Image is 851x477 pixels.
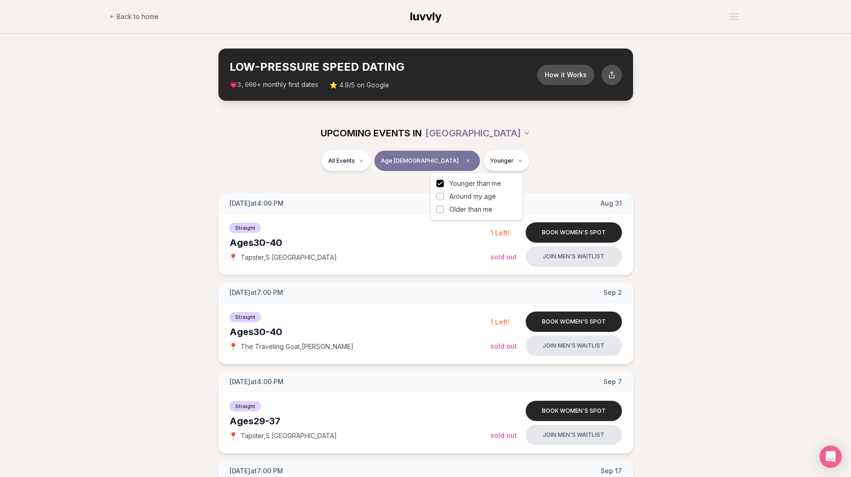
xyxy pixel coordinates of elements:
[109,7,159,26] a: Back to home
[491,229,509,237] span: 1 Left!
[603,377,622,386] span: Sep 7
[449,205,492,214] span: Older than me
[491,318,509,326] span: 1 Left!
[425,123,530,143] button: [GEOGRAPHIC_DATA]
[237,81,257,89] span: 3,000
[484,151,529,171] button: Younger
[322,151,371,171] button: All Events
[436,180,444,187] button: Younger than me
[230,312,261,322] span: Straight
[230,223,261,233] span: Straight
[241,431,337,440] span: Tapster , S [GEOGRAPHIC_DATA]
[230,415,491,428] div: Ages 29-37
[230,325,491,338] div: Ages 30-40
[117,12,159,21] span: Back to home
[381,157,459,165] span: Age [DEMOGRAPHIC_DATA]
[230,466,283,476] span: [DATE] at 7:00 PM
[491,253,517,261] span: Sold Out
[230,254,237,261] span: 📍
[726,10,742,24] button: Open menu
[230,343,237,350] span: 📍
[537,65,594,85] button: How it Works
[449,179,501,188] span: Younger than me
[436,206,444,213] button: Older than me
[526,246,622,267] button: Join men's waitlist
[601,199,622,208] span: Aug 31
[526,336,622,356] button: Join men's waitlist
[436,193,444,200] button: Around my age
[449,192,496,201] span: Around my age
[491,431,517,439] span: Sold Out
[526,401,622,421] button: Book women's spot
[230,288,283,297] span: [DATE] at 7:00 PM
[241,342,354,351] span: The Traveling Goat , [PERSON_NAME]
[526,425,622,445] button: Join men's waitlist
[410,9,441,24] a: luvvly
[603,288,622,297] span: Sep 2
[230,432,237,440] span: 📍
[491,342,517,350] span: Sold Out
[230,236,491,249] div: Ages 30-40
[230,80,318,90] span: 💗 + monthly first dates
[462,155,473,166] span: Clear age
[230,199,284,208] span: [DATE] at 4:00 PM
[526,312,622,332] button: Book women's spot
[328,157,355,165] span: All Events
[230,60,537,74] h2: LOW-PRESSURE SPEED DATING
[374,151,480,171] button: Age [DEMOGRAPHIC_DATA]Clear age
[820,446,842,468] div: Open Intercom Messenger
[601,466,622,476] span: Sep 17
[241,253,337,262] span: Tapster , S [GEOGRAPHIC_DATA]
[329,80,389,90] span: ⭐ 4.9/5 on Google
[321,127,422,140] span: UPCOMING EVENTS IN
[526,222,622,243] button: Book women's spot
[230,401,261,411] span: Straight
[490,157,514,165] span: Younger
[230,377,284,386] span: [DATE] at 4:00 PM
[410,10,441,23] span: luvvly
